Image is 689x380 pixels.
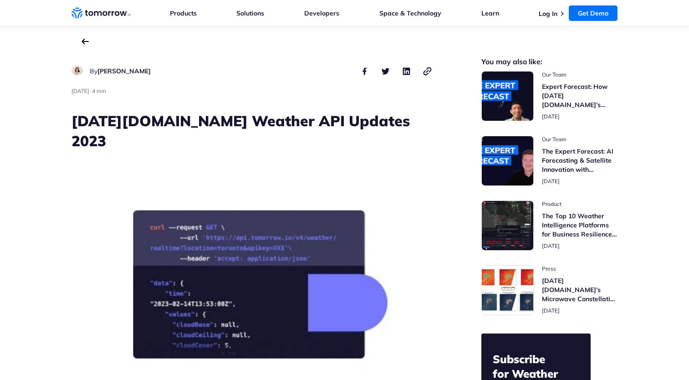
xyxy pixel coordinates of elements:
button: copy link to clipboard [422,66,433,77]
span: publish date [542,307,560,314]
button: share this post on facebook [359,66,370,77]
a: Get Demo [569,5,618,21]
h1: [DATE][DOMAIN_NAME] Weather API Updates 2023 [71,111,433,151]
div: author name [90,66,151,77]
a: Solutions [236,9,264,17]
h3: The Top 10 Weather Intelligence Platforms for Business Resilience in [DATE] [542,211,618,239]
button: share this post on linkedin [401,66,412,77]
img: Ruth Favela [71,66,83,75]
span: post catecory [542,71,618,78]
h3: [DATE][DOMAIN_NAME]’s Microwave Constellation Ready To Help This Hurricane Season [542,276,618,303]
button: share this post on twitter [380,66,391,77]
span: · [89,87,91,94]
a: Home link [71,6,131,20]
span: publish date [71,87,89,94]
h2: You may also like: [481,58,618,65]
span: Estimated reading time [92,87,106,94]
a: Products [170,9,197,17]
a: Space & Technology [379,9,441,17]
a: Developers [304,9,339,17]
a: Read Tomorrow.io’s Microwave Constellation Ready To Help This Hurricane Season [481,265,618,315]
a: Log In [539,10,557,18]
a: back to the main blog page [82,38,89,45]
h3: The Expert Forecast: AI Forecasting & Satellite Innovation with [PERSON_NAME] [542,147,618,174]
span: post catecory [542,200,618,208]
a: Learn [481,9,499,17]
span: By [90,67,97,75]
span: post catecory [542,136,618,143]
h3: Expert Forecast: How [DATE][DOMAIN_NAME]’s Microwave Sounders Are Revolutionizing Hurricane Monit... [542,82,618,109]
a: Read Expert Forecast: How Tomorrow.io’s Microwave Sounders Are Revolutionizing Hurricane Monitoring [481,71,618,121]
span: post catecory [542,265,618,272]
span: publish date [542,178,560,185]
a: Read The Top 10 Weather Intelligence Platforms for Business Resilience in 2025 [481,200,618,251]
span: publish date [542,113,560,120]
a: Read The Expert Forecast: AI Forecasting & Satellite Innovation with Randy Chase [481,136,618,186]
span: publish date [542,242,560,249]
